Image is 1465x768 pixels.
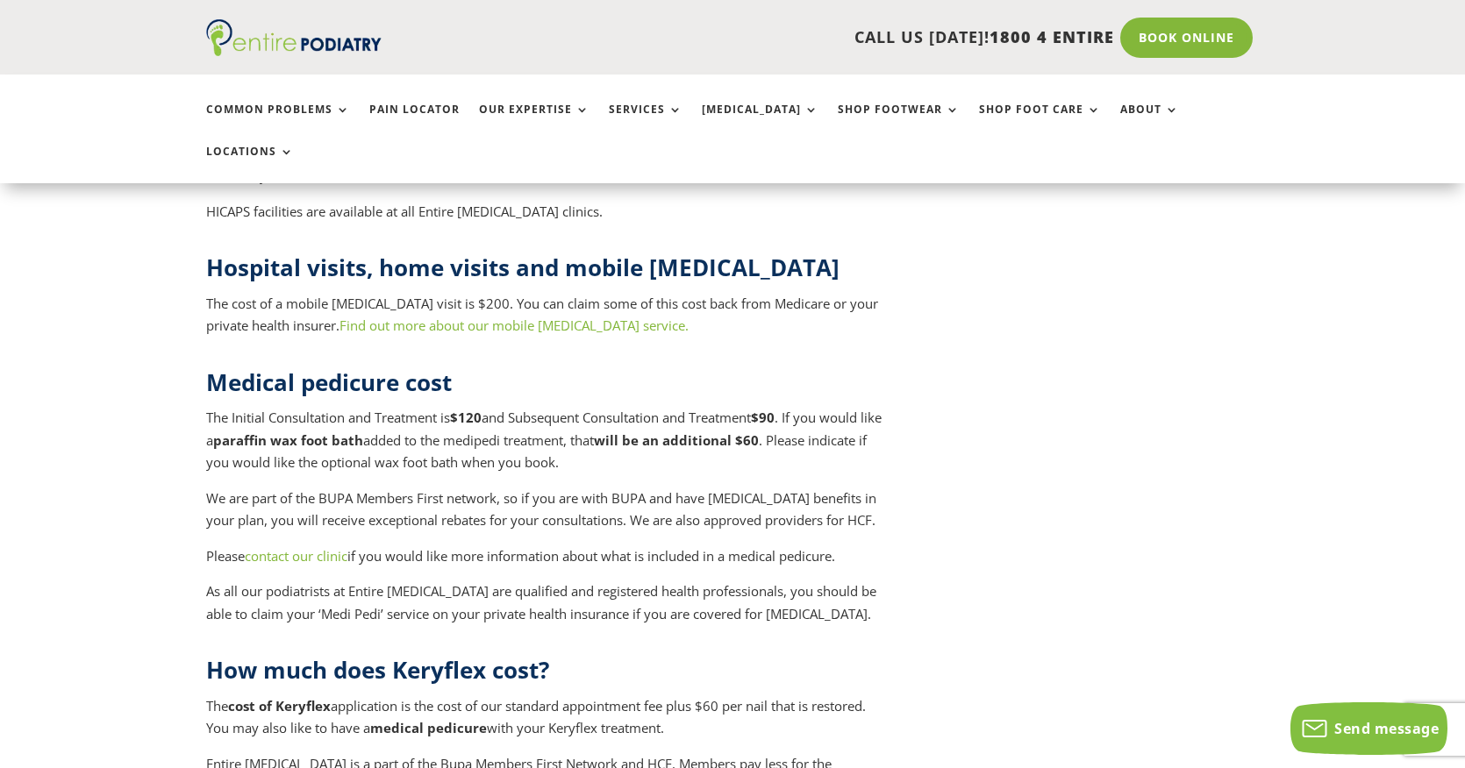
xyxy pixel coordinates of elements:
[206,201,889,224] p: HICAPS facilities are available at all Entire [MEDICAL_DATA] clinics.
[369,103,460,141] a: Pain Locator
[370,719,487,736] strong: medical pedicure
[479,103,590,141] a: Our Expertise
[206,545,889,581] p: Please if you would like more information about what is included in a medical pedicure.
[206,697,866,737] span: The application is the cost of our standard appointment fee plus $60 per nail that is restored. Y...
[206,19,382,56] img: logo (1)
[1290,702,1447,755] button: Send message
[990,26,1114,47] span: 1800 4 ENTIRE
[206,580,889,625] p: As all our podiatrists at Entire [MEDICAL_DATA] are qualified and registered health professionals...
[1120,18,1253,58] a: Book Online
[206,487,889,545] p: We are part of the BUPA Members First network, so if you are with BUPA and have [MEDICAL_DATA] be...
[206,103,350,141] a: Common Problems
[206,407,889,487] p: The Initial Consultation and Treatment is and Subsequent Consultation and Treatment . If you woul...
[450,409,482,426] strong: $120
[449,26,1114,49] p: CALL US [DATE]!
[206,42,382,60] a: Entire Podiatry
[838,103,960,141] a: Shop Footwear
[206,293,889,338] p: The cost of a mobile [MEDICAL_DATA] visit is $200. You can claim some of this cost back from Medi...
[594,431,759,449] strong: will be an additional $60
[206,146,294,183] a: Locations
[213,431,363,449] strong: paraffin wax foot bath
[1120,103,1179,141] a: About
[702,103,818,141] a: [MEDICAL_DATA]
[339,316,689,334] a: Find out more about our mobile [MEDICAL_DATA] service.
[228,697,331,715] b: cost of Keryflex
[979,103,1101,141] a: Shop Foot Care
[609,103,682,141] a: Services
[206,654,549,686] span: How much does Keryflex cost?
[206,366,452,398] strong: Medical pedicure cost
[751,409,775,426] strong: $90
[245,547,347,565] a: contact our clinic
[206,252,840,283] strong: Hospital visits, home visits and mobile [MEDICAL_DATA]
[1334,719,1439,738] span: Send message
